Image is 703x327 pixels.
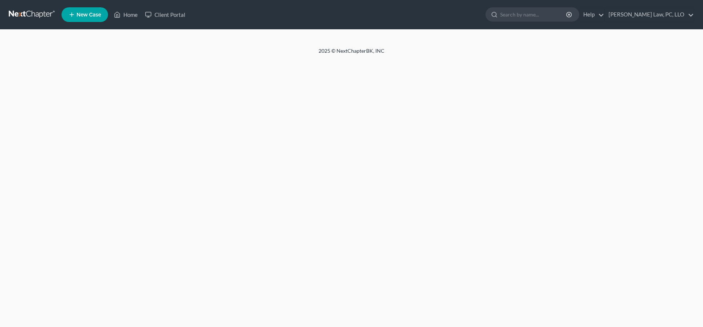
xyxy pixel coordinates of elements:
[77,12,101,18] span: New Case
[605,8,694,21] a: [PERSON_NAME] Law, PC, LLO
[110,8,141,21] a: Home
[143,47,560,60] div: 2025 © NextChapterBK, INC
[500,8,567,21] input: Search by name...
[141,8,189,21] a: Client Portal
[580,8,604,21] a: Help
